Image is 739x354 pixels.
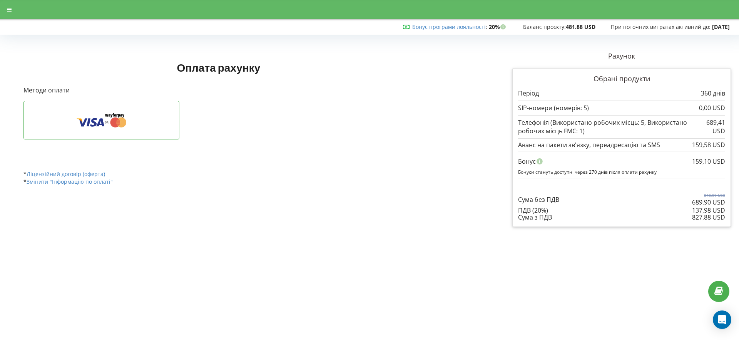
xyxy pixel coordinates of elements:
div: Сума з ПДВ [518,214,725,221]
div: 159,10 USD [692,154,725,169]
div: Open Intercom Messenger [713,310,731,329]
a: Бонус програми лояльності [412,23,486,30]
p: SIP-номери (номерів: 5) [518,104,589,112]
p: Бонуси стануть доступні через 270 днів після оплати рахунку [518,169,725,175]
p: Обрані продукти [518,74,725,84]
span: При поточних витратах активний до: [611,23,711,30]
strong: [DATE] [712,23,730,30]
a: Ліцензійний договір (оферта) [27,170,105,178]
p: 689,90 USD [692,198,725,207]
strong: 481,88 USD [566,23,595,30]
p: Рахунок [512,51,731,61]
p: 689,41 USD [700,118,725,136]
div: 827,88 USD [692,214,725,221]
p: 0,00 USD [699,104,725,112]
p: Методи оплати [23,86,414,95]
div: Аванс на пакети зв'язку, переадресацію та SMS [518,141,725,148]
p: 360 днів [701,89,725,98]
span: Баланс проєкту: [523,23,566,30]
p: Період [518,89,539,98]
span: : [412,23,487,30]
div: ПДВ (20%) [518,207,725,214]
div: 159,58 USD [692,141,725,148]
div: 137,98 USD [692,207,725,214]
div: Бонус [518,154,725,169]
strong: 20% [489,23,508,30]
h1: Оплата рахунку [23,60,414,74]
p: Телефонія (Використано робочих місць: 5, Використано робочих місць FMC: 1) [518,118,700,136]
p: 848,99 USD [692,193,725,198]
a: Змінити "Інформацію по оплаті" [27,178,113,185]
p: Сума без ПДВ [518,195,559,204]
